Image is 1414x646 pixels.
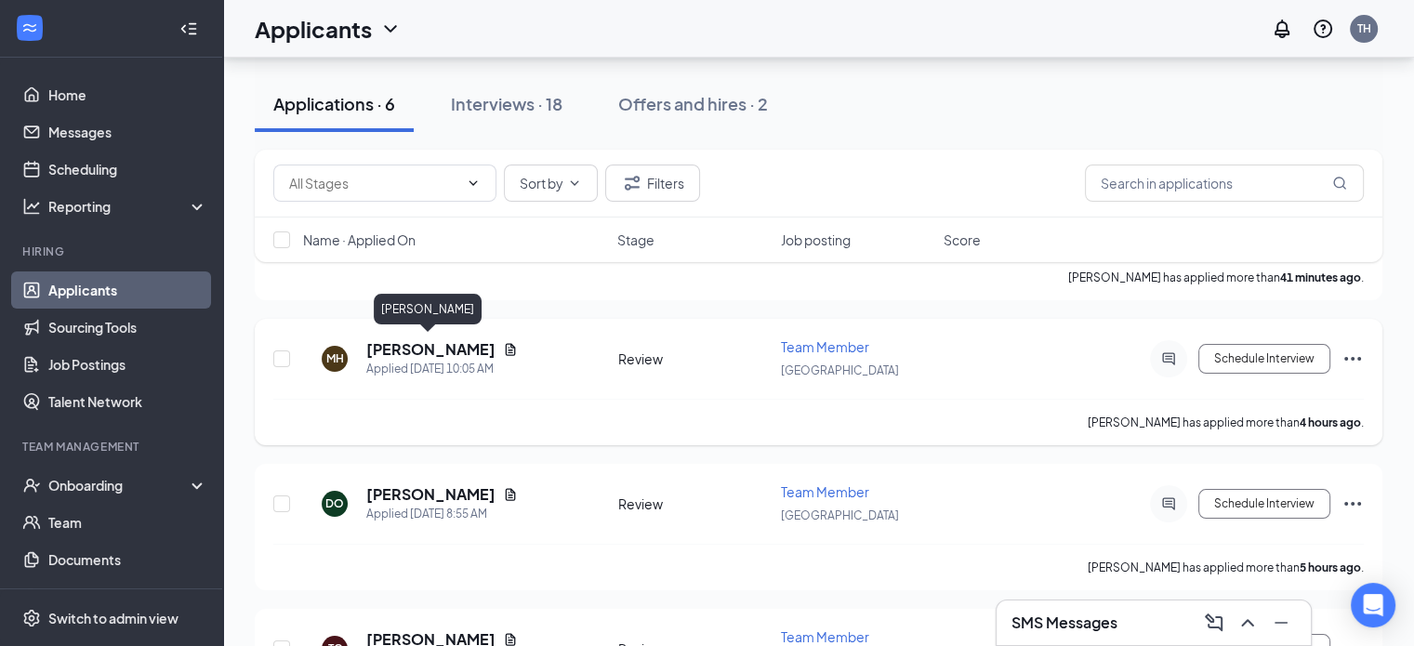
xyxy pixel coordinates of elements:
b: 41 minutes ago [1280,270,1361,284]
a: Job Postings [48,346,207,383]
span: Team Member [781,338,869,355]
svg: QuestionInfo [1312,18,1334,40]
a: Documents [48,541,207,578]
svg: Analysis [22,197,41,216]
input: Search in applications [1085,165,1364,202]
div: [PERSON_NAME] [374,294,482,324]
div: Offers and hires · 2 [618,92,768,115]
div: Applications · 6 [273,92,395,115]
div: DO [325,495,344,511]
a: Surveys [48,578,207,615]
svg: WorkstreamLogo [20,19,39,37]
a: Home [48,76,207,113]
div: Hiring [22,244,204,259]
svg: ActiveChat [1157,351,1180,366]
div: Team Management [22,439,204,455]
svg: ChevronDown [466,176,481,191]
p: [PERSON_NAME] has applied more than . [1088,415,1364,430]
svg: Minimize [1270,612,1292,634]
svg: ChevronDown [379,18,402,40]
a: Messages [48,113,207,151]
svg: Ellipses [1341,493,1364,515]
svg: MagnifyingGlass [1332,176,1347,191]
button: ChevronUp [1233,608,1262,638]
h1: Applicants [255,13,372,45]
span: Sort by [520,177,563,190]
span: Name · Applied On [303,231,416,249]
svg: Ellipses [1341,348,1364,370]
svg: UserCheck [22,476,41,494]
svg: Settings [22,609,41,627]
svg: Document [503,342,518,357]
div: Onboarding [48,476,192,494]
span: Job posting [781,231,851,249]
div: Interviews · 18 [451,92,562,115]
a: Applicants [48,271,207,309]
svg: ActiveChat [1157,496,1180,511]
button: ComposeMessage [1199,608,1229,638]
svg: ChevronUp [1236,612,1259,634]
div: Reporting [48,197,208,216]
button: Minimize [1266,608,1296,638]
div: MH [326,350,344,366]
div: Applied [DATE] 10:05 AM [366,360,518,378]
svg: Document [503,487,518,502]
div: Review [618,494,770,513]
p: [PERSON_NAME] has applied more than . [1088,560,1364,575]
a: Scheduling [48,151,207,188]
div: TH [1357,20,1371,36]
div: Review [618,349,770,368]
span: Team Member [781,628,869,645]
b: 5 hours ago [1300,560,1361,574]
span: Team Member [781,483,869,500]
svg: Filter [621,172,643,194]
input: All Stages [289,173,458,193]
span: [GEOGRAPHIC_DATA] [781,363,899,377]
span: [GEOGRAPHIC_DATA] [781,508,899,522]
h5: [PERSON_NAME] [366,484,496,505]
svg: ComposeMessage [1203,612,1225,634]
h5: [PERSON_NAME] [366,339,496,360]
a: Team [48,504,207,541]
div: Switch to admin view [48,609,178,627]
span: Stage [617,231,654,249]
svg: Collapse [179,20,198,38]
button: Schedule Interview [1198,344,1330,374]
button: Filter Filters [605,165,700,202]
button: Schedule Interview [1198,489,1330,519]
div: Applied [DATE] 8:55 AM [366,505,518,523]
a: Sourcing Tools [48,309,207,346]
span: Score [944,231,981,249]
b: 4 hours ago [1300,415,1361,429]
svg: ChevronDown [567,176,582,191]
button: Sort byChevronDown [504,165,598,202]
a: Talent Network [48,383,207,420]
h3: SMS Messages [1011,613,1117,633]
div: Open Intercom Messenger [1351,583,1395,627]
svg: Notifications [1271,18,1293,40]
